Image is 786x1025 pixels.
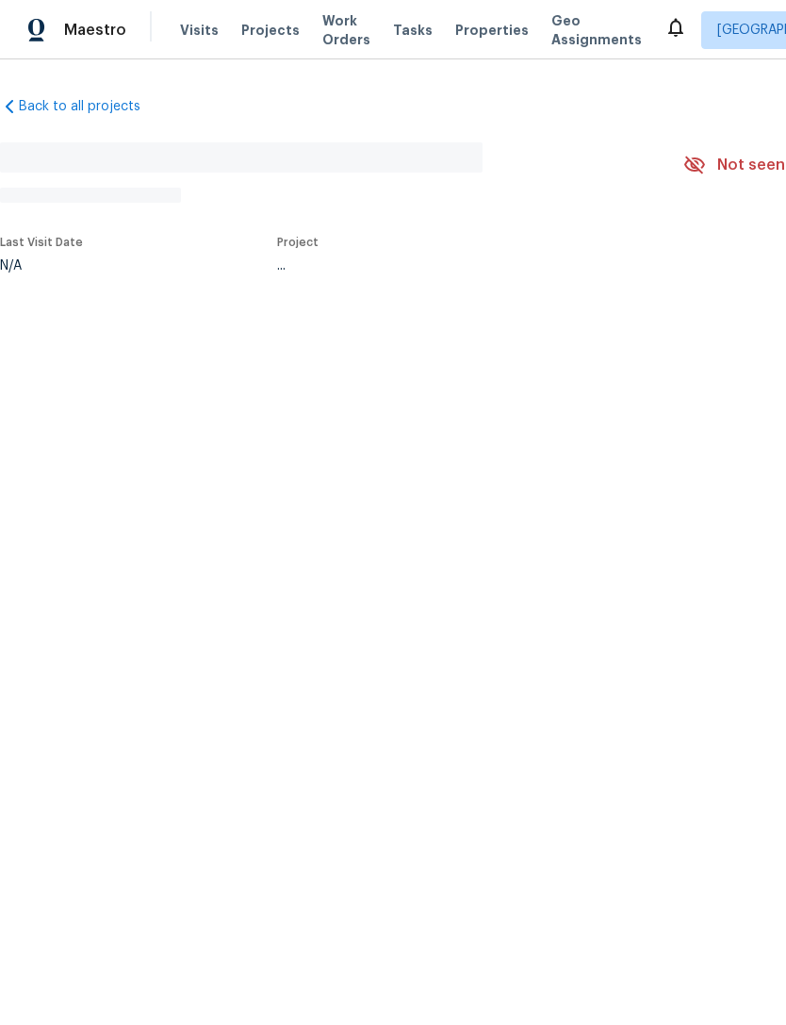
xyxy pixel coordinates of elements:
[551,11,642,49] span: Geo Assignments
[455,21,529,40] span: Properties
[241,21,300,40] span: Projects
[393,24,433,37] span: Tasks
[277,237,319,248] span: Project
[277,259,639,273] div: ...
[64,21,126,40] span: Maestro
[180,21,219,40] span: Visits
[322,11,370,49] span: Work Orders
